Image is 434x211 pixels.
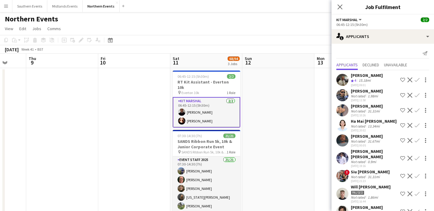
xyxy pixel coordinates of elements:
[181,90,199,95] span: Everton 10k
[351,103,383,109] div: [PERSON_NAME]
[47,0,83,12] button: Midlands Events
[172,59,179,66] span: 11
[227,90,235,95] span: 1 Role
[366,195,379,200] div: 1.86mi
[178,134,202,138] span: 07:30-14:30 (7h)
[332,29,434,44] div: Applicants
[19,26,26,31] span: Edit
[173,139,240,150] h3: SANDS Ribbon Run 5k, 10k & Junior Corporate Event
[351,159,366,164] div: Not rated
[17,25,29,33] a: Edit
[30,25,44,33] a: Jobs
[351,184,391,190] div: Will [PERSON_NAME]
[366,109,381,113] div: 31.31mi
[351,195,366,200] div: Not rated
[344,170,350,175] span: !
[366,94,379,98] div: 1.98mi
[351,149,398,159] div: [PERSON_NAME] [PERSON_NAME]
[227,74,235,79] span: 2/2
[351,134,383,139] div: [PERSON_NAME]
[351,205,383,210] div: [PERSON_NAME]
[32,26,41,31] span: Jobs
[363,63,379,67] span: Declined
[173,79,240,90] h3: RT Kit Assistant - Everton 10k
[351,169,390,175] div: Siu [PERSON_NAME]
[47,26,61,31] span: Comms
[173,97,240,128] app-card-role: Kit Marshal2/206:45-12:15 (5h30m)[PERSON_NAME][PERSON_NAME]
[5,46,19,52] div: [DATE]
[244,59,252,66] span: 12
[351,113,383,117] div: [DATE] 10:26
[351,73,383,78] div: [PERSON_NAME]
[5,26,13,31] span: View
[2,25,16,33] a: View
[28,59,36,66] span: 9
[336,63,358,67] span: Applicants
[245,56,252,61] span: Sun
[366,175,381,179] div: 31.31mi
[351,179,390,183] div: [DATE] 21:23
[351,109,366,113] div: Not rated
[223,134,235,138] span: 21/21
[351,98,383,102] div: [DATE] 11:50
[228,56,240,61] span: 68/94
[37,47,43,52] div: BST
[228,61,239,66] div: 3 Jobs
[316,59,325,66] span: 13
[100,59,105,66] span: 10
[351,139,366,143] div: Not rated
[351,175,366,179] div: Not rated
[29,56,36,61] span: Thu
[227,150,235,154] span: 1 Role
[5,14,58,24] h1: Northern Events
[351,164,398,168] div: [DATE] 19:16
[336,22,429,27] div: 06:45-12:15 (5h30m)
[45,25,63,33] a: Comms
[351,143,383,147] div: [DATE] 00:05
[181,150,227,154] span: SANDS Ribbon Run 5k, 10k & Junior Corporate Event
[421,17,429,22] span: 2/2
[366,139,381,143] div: 31.67mi
[336,17,363,22] button: Kit Marshal
[20,47,35,52] span: Week 41
[83,0,120,12] button: Northern Events
[351,200,391,203] div: [DATE] 16:44
[366,159,377,164] div: 0.9mi
[351,191,364,195] div: Paused
[351,83,383,87] div: [DATE] 09:01
[351,124,366,128] div: Not rated
[317,56,325,61] span: Mon
[173,56,179,61] span: Sat
[351,118,397,124] div: Ha Mai [PERSON_NAME]
[332,3,434,11] h3: Job Fulfilment
[101,56,105,61] span: Fri
[366,124,381,128] div: 13.34mi
[357,78,372,83] div: 15.18mi
[354,78,356,83] span: 4
[351,88,383,94] div: [PERSON_NAME]
[336,17,358,22] span: Kit Marshal
[384,63,407,67] span: Unavailable
[351,128,397,132] div: [DATE] 20:02
[12,0,47,12] button: Southern Events
[351,94,366,98] div: Not rated
[178,74,209,79] span: 06:45-12:15 (5h30m)
[173,71,240,128] app-job-card: 06:45-12:15 (5h30m)2/2RT Kit Assistant - Everton 10k Everton 10k1 RoleKit Marshal2/206:45-12:15 (...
